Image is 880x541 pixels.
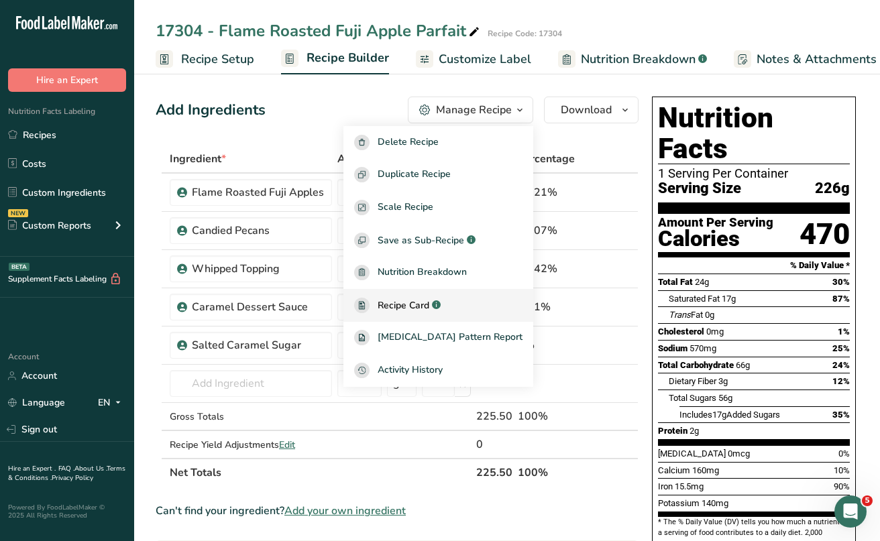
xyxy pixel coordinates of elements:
[702,498,728,508] span: 140mg
[8,209,28,217] div: NEW
[378,330,522,345] span: [MEDICAL_DATA] Pattern Report
[718,376,728,386] span: 3g
[8,219,91,233] div: Custom Reports
[343,159,533,192] button: Duplicate Recipe
[170,151,226,167] span: Ingredient
[518,337,575,353] div: 2%
[658,103,850,164] h1: Nutrition Facts
[343,354,533,387] button: Activity History
[728,448,750,459] span: 0mcg
[695,277,709,287] span: 24g
[156,44,254,74] a: Recipe Setup
[832,294,850,304] span: 87%
[718,393,732,403] span: 56g
[675,481,704,491] span: 15.5mg
[658,448,726,459] span: [MEDICAL_DATA]
[192,261,324,277] div: Whipped Topping
[9,263,30,271] div: BETA
[167,458,474,486] th: Net Totals
[757,50,877,68] span: Notes & Attachments
[343,322,533,355] a: [MEDICAL_DATA] Pattern Report
[181,50,254,68] span: Recipe Setup
[8,503,126,520] div: Powered By FoodLabelMaker © 2025 All Rights Reserved
[862,495,873,506] span: 5
[815,180,850,197] span: 226g
[658,481,673,491] span: Iron
[343,126,533,159] button: Delete Recipe
[705,310,714,320] span: 0g
[690,343,716,353] span: 570mg
[378,167,451,182] span: Duplicate Recipe
[515,458,577,486] th: 100%
[712,410,726,420] span: 17g
[156,503,639,519] div: Can't find your ingredient?
[722,294,736,304] span: 17g
[544,97,639,123] button: Download
[436,102,512,118] div: Manage Recipe
[834,495,867,528] iframe: Intercom live chat
[658,343,687,353] span: Sodium
[734,44,877,74] a: Notes & Attachments
[170,438,332,452] div: Recipe Yield Adjustments
[337,151,382,167] span: Amount
[669,294,720,304] span: Saturated Fat
[832,343,850,353] span: 25%
[156,19,482,43] div: 17304 - Flame Roasted Fuji Apple Parfait
[378,298,429,312] span: Recipe Card
[658,180,741,197] span: Serving Size
[658,257,850,274] section: % Daily Value *
[281,43,389,75] a: Recipe Builder
[658,277,693,287] span: Total Fat
[581,50,696,68] span: Nutrition Breakdown
[658,360,734,370] span: Total Carbohydrate
[343,191,533,224] button: Scale Recipe
[834,465,850,475] span: 10%
[192,184,324,200] div: Flame Roasted Fuji Apples
[170,370,332,397] input: Add Ingredient
[658,229,773,249] div: Calories
[476,436,512,453] div: 0
[8,391,65,414] a: Language
[408,97,533,123] button: Manage Recipe
[476,408,512,424] div: 225.50
[832,277,850,287] span: 30%
[58,464,74,473] a: FAQ .
[558,44,707,74] a: Nutrition Breakdown
[8,464,56,473] a: Hire an Expert .
[834,481,850,491] span: 90%
[279,438,295,451] span: Edit
[416,44,531,74] a: Customize Label
[8,68,126,92] button: Hire an Expert
[378,233,464,247] span: Save as Sub-Recipe
[343,224,533,257] button: Save as Sub-Recipe
[706,326,724,337] span: 0mg
[378,200,433,215] span: Scale Recipe
[518,184,575,200] div: 57.21%
[679,410,780,420] span: Includes Added Sugars
[192,223,324,239] div: Candied Pecans
[518,223,575,239] div: 19.07%
[343,289,533,322] a: Recipe Card
[658,326,704,337] span: Cholesterol
[690,426,699,436] span: 2g
[74,464,107,473] a: About Us .
[658,498,700,508] span: Potassium
[832,410,850,420] span: 35%
[518,299,575,315] div: 9.31%
[561,102,612,118] span: Download
[832,376,850,386] span: 12%
[669,310,703,320] span: Fat
[488,27,562,40] div: Recipe Code: 17304
[658,167,850,180] div: 1 Serving Per Container
[378,265,467,280] span: Nutrition Breakdown
[518,151,575,167] span: Percentage
[439,50,531,68] span: Customize Label
[378,135,439,150] span: Delete Recipe
[800,217,850,252] div: 470
[170,410,332,424] div: Gross Totals
[192,299,324,315] div: Caramel Dessert Sauce
[98,395,126,411] div: EN
[307,49,389,67] span: Recipe Builder
[284,503,406,519] span: Add your own ingredient
[669,310,691,320] i: Trans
